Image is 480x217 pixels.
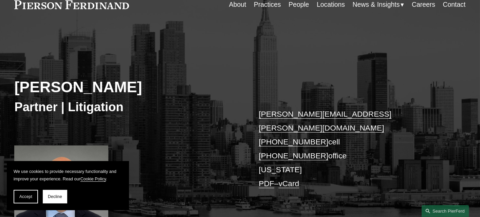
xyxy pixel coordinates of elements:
a: [PHONE_NUMBER] [259,151,328,160]
section: Cookie banner [7,161,129,210]
span: Accept [19,194,32,199]
a: PDF [259,179,274,188]
button: Decline [43,190,67,203]
h2: [PERSON_NAME] [14,78,240,96]
a: [PHONE_NUMBER] [259,137,328,146]
p: cell office [US_STATE] – [259,107,447,191]
button: Accept [14,190,38,203]
p: We use cookies to provide necessary functionality and improve your experience. Read our . [14,168,122,183]
span: Decline [48,194,62,199]
a: Search this site [422,205,469,217]
a: Cookie Policy [80,177,106,181]
a: [PERSON_NAME][EMAIL_ADDRESS][PERSON_NAME][DOMAIN_NAME] [259,110,391,132]
a: vCard [279,179,299,188]
h3: Partner | Litigation [14,99,240,115]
